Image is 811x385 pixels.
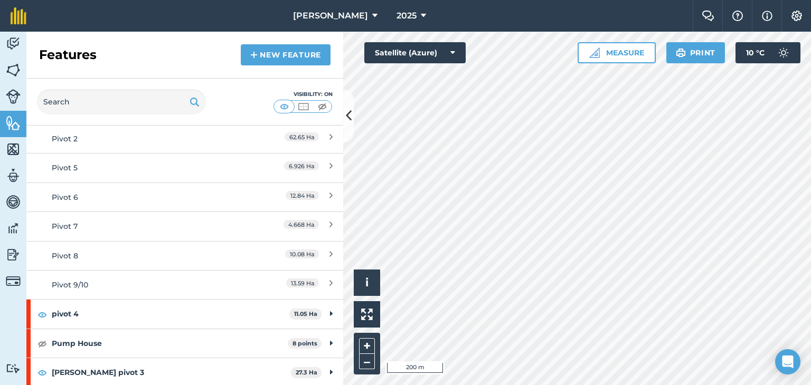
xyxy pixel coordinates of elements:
img: svg+xml;base64,PD94bWwgdmVyc2lvbj0iMS4wIiBlbmNvZGluZz0idXRmLTgiPz4KPCEtLSBHZW5lcmF0b3I6IEFkb2JlIE... [6,247,21,263]
div: Pivot 7 [52,220,239,232]
img: svg+xml;base64,PHN2ZyB4bWxucz0iaHR0cDovL3d3dy53My5vcmcvMjAwMC9zdmciIHdpZHRoPSI1NiIgaGVpZ2h0PSI2MC... [6,62,21,78]
img: svg+xml;base64,PHN2ZyB4bWxucz0iaHR0cDovL3d3dy53My5vcmcvMjAwMC9zdmciIHdpZHRoPSI1NiIgaGVpZ2h0PSI2MC... [6,115,21,131]
span: 6.926 Ha [284,161,319,170]
strong: pivot 4 [52,300,289,328]
div: Pivot 6 [52,191,239,203]
img: svg+xml;base64,PD94bWwgdmVyc2lvbj0iMS4wIiBlbmNvZGluZz0idXRmLTgiPz4KPCEtLSBHZW5lcmF0b3I6IEFkb2JlIE... [6,89,21,104]
a: Pivot 74.668 Ha [26,211,343,240]
button: Measure [578,42,656,63]
input: Search [37,89,206,114]
img: svg+xml;base64,PHN2ZyB4bWxucz0iaHR0cDovL3d3dy53My5vcmcvMjAwMC9zdmciIHdpZHRoPSIxNCIgaGVpZ2h0PSIyNC... [250,49,258,61]
span: 13.59 Ha [286,278,319,287]
span: 4.668 Ha [284,220,319,229]
img: svg+xml;base64,PHN2ZyB4bWxucz0iaHR0cDovL3d3dy53My5vcmcvMjAwMC9zdmciIHdpZHRoPSIxOCIgaGVpZ2h0PSIyNC... [37,308,47,321]
button: Satellite (Azure) [364,42,466,63]
div: Open Intercom Messenger [775,349,800,374]
span: i [365,276,369,289]
span: 10 ° C [746,42,765,63]
div: Pivot 9/10 [52,279,239,291]
button: + [359,338,375,354]
div: pivot 411.05 Ha [26,300,343,328]
span: 2025 [397,9,417,22]
div: Pivot 2 [52,133,239,145]
img: svg+xml;base64,PD94bWwgdmVyc2lvbj0iMS4wIiBlbmNvZGluZz0idXRmLTgiPz4KPCEtLSBHZW5lcmF0b3I6IEFkb2JlIE... [6,194,21,210]
img: svg+xml;base64,PHN2ZyB4bWxucz0iaHR0cDovL3d3dy53My5vcmcvMjAwMC9zdmciIHdpZHRoPSIxOSIgaGVpZ2h0PSIyNC... [676,46,686,59]
img: svg+xml;base64,PD94bWwgdmVyc2lvbj0iMS4wIiBlbmNvZGluZz0idXRmLTgiPz4KPCEtLSBHZW5lcmF0b3I6IEFkb2JlIE... [6,363,21,373]
a: Pivot 9/1013.59 Ha [26,270,343,299]
img: svg+xml;base64,PD94bWwgdmVyc2lvbj0iMS4wIiBlbmNvZGluZz0idXRmLTgiPz4KPCEtLSBHZW5lcmF0b3I6IEFkb2JlIE... [6,220,21,236]
img: svg+xml;base64,PHN2ZyB4bWxucz0iaHR0cDovL3d3dy53My5vcmcvMjAwMC9zdmciIHdpZHRoPSI1MCIgaGVpZ2h0PSI0MC... [316,101,329,112]
img: svg+xml;base64,PHN2ZyB4bWxucz0iaHR0cDovL3d3dy53My5vcmcvMjAwMC9zdmciIHdpZHRoPSI1MCIgaGVpZ2h0PSI0MC... [278,101,291,112]
img: svg+xml;base64,PHN2ZyB4bWxucz0iaHR0cDovL3d3dy53My5vcmcvMjAwMC9zdmciIHdpZHRoPSI1MCIgaGVpZ2h0PSI0MC... [297,101,310,112]
img: svg+xml;base64,PHN2ZyB4bWxucz0iaHR0cDovL3d3dy53My5vcmcvMjAwMC9zdmciIHdpZHRoPSIxOCIgaGVpZ2h0PSIyNC... [37,366,47,379]
span: 10.08 Ha [285,249,319,258]
img: svg+xml;base64,PD94bWwgdmVyc2lvbj0iMS4wIiBlbmNvZGluZz0idXRmLTgiPz4KPCEtLSBHZW5lcmF0b3I6IEFkb2JlIE... [6,36,21,52]
div: Pump House8 points [26,329,343,358]
div: Pivot 8 [52,250,239,262]
img: svg+xml;base64,PD94bWwgdmVyc2lvbj0iMS4wIiBlbmNvZGluZz0idXRmLTgiPz4KPCEtLSBHZW5lcmF0b3I6IEFkb2JlIE... [773,42,794,63]
img: Ruler icon [589,47,600,58]
strong: 8 points [293,340,317,347]
button: Print [666,42,725,63]
a: Pivot 262.65 Ha [26,124,343,153]
div: Pivot 5 [52,162,239,174]
img: Two speech bubbles overlapping with the left bubble in the forefront [702,11,714,21]
img: A question mark icon [731,11,744,21]
img: svg+xml;base64,PD94bWwgdmVyc2lvbj0iMS4wIiBlbmNvZGluZz0idXRmLTgiPz4KPCEtLSBHZW5lcmF0b3I6IEFkb2JlIE... [6,168,21,184]
img: A cog icon [790,11,803,21]
img: svg+xml;base64,PHN2ZyB4bWxucz0iaHR0cDovL3d3dy53My5vcmcvMjAwMC9zdmciIHdpZHRoPSIxOCIgaGVpZ2h0PSIyNC... [37,337,47,350]
img: svg+xml;base64,PHN2ZyB4bWxucz0iaHR0cDovL3d3dy53My5vcmcvMjAwMC9zdmciIHdpZHRoPSIxNyIgaGVpZ2h0PSIxNy... [762,9,772,22]
button: 10 °C [735,42,800,63]
button: i [354,269,380,296]
a: Pivot 56.926 Ha [26,153,343,182]
span: 12.84 Ha [286,191,319,200]
img: svg+xml;base64,PD94bWwgdmVyc2lvbj0iMS4wIiBlbmNvZGluZz0idXRmLTgiPz4KPCEtLSBHZW5lcmF0b3I6IEFkb2JlIE... [6,274,21,288]
a: New feature [241,44,331,65]
div: Visibility: On [274,90,333,99]
span: 62.65 Ha [285,132,319,141]
button: – [359,354,375,369]
strong: 27.3 Ha [296,369,317,376]
a: Pivot 612.84 Ha [26,182,343,211]
img: fieldmargin Logo [11,7,26,24]
a: Pivot 810.08 Ha [26,241,343,270]
img: Four arrows, one pointing top left, one top right, one bottom right and the last bottom left [361,309,373,320]
strong: 11.05 Ha [294,310,317,317]
h2: Features [39,46,97,63]
strong: Pump House [52,329,288,358]
img: svg+xml;base64,PHN2ZyB4bWxucz0iaHR0cDovL3d3dy53My5vcmcvMjAwMC9zdmciIHdpZHRoPSIxOSIgaGVpZ2h0PSIyNC... [190,95,200,108]
img: svg+xml;base64,PHN2ZyB4bWxucz0iaHR0cDovL3d3dy53My5vcmcvMjAwMC9zdmciIHdpZHRoPSI1NiIgaGVpZ2h0PSI2MC... [6,141,21,157]
span: [PERSON_NAME] [293,9,368,22]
